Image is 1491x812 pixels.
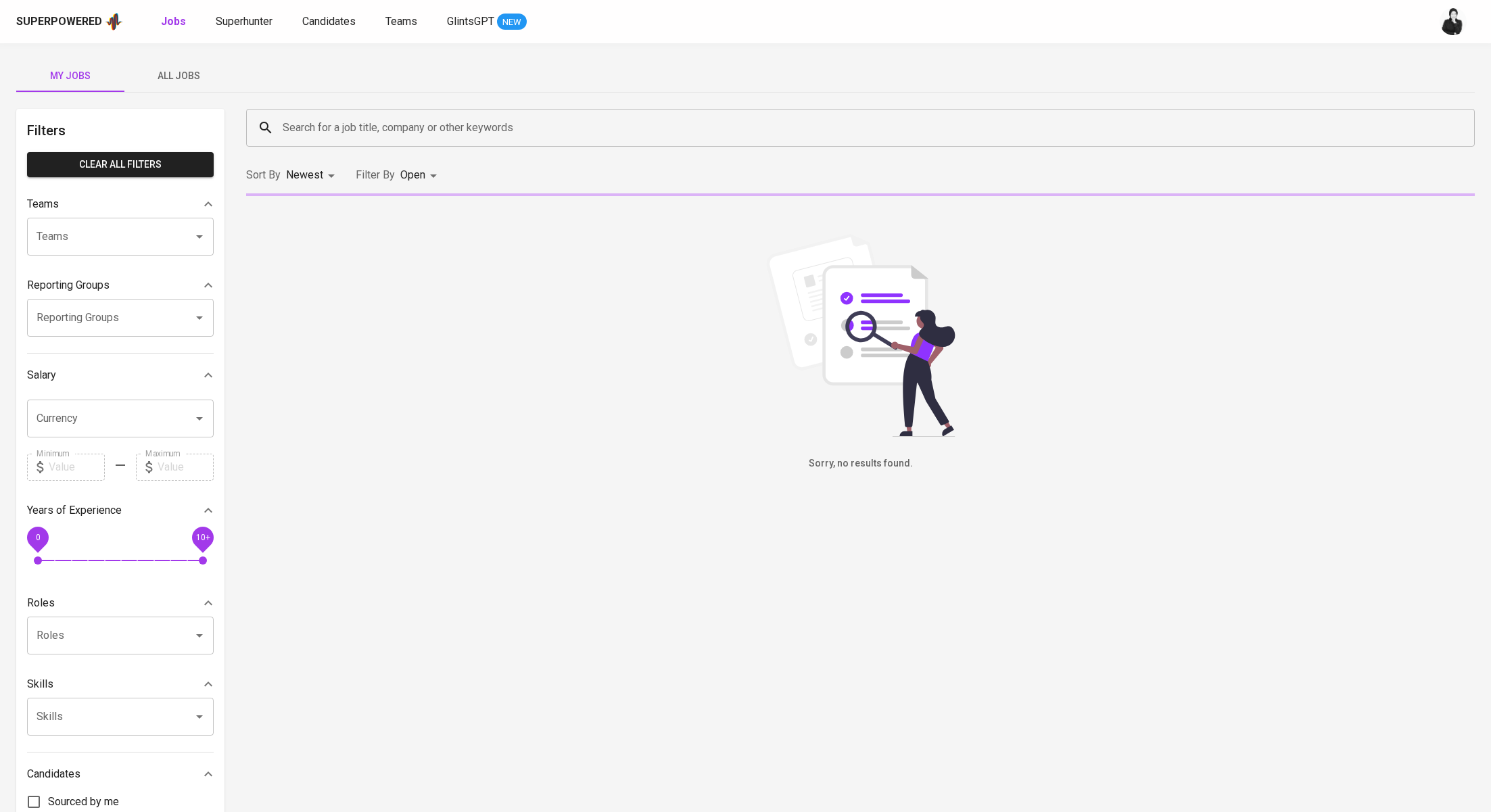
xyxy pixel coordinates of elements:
[27,595,55,611] p: Roles
[216,14,275,30] a: Superhunter
[190,409,209,428] button: Open
[27,766,80,782] p: Candidates
[759,234,962,437] img: file_searching.svg
[385,14,420,30] a: Teams
[49,454,105,481] input: Value
[447,15,494,28] span: GlintsGPT
[447,14,527,30] a: GlintsGPT NEW
[27,362,214,389] div: Salary
[190,227,209,246] button: Open
[35,532,40,542] span: 0
[16,14,102,30] div: Superpowered
[286,167,323,183] p: Newest
[190,707,209,726] button: Open
[190,626,209,645] button: Open
[385,15,417,28] span: Teams
[161,15,186,28] b: Jobs
[216,15,273,28] span: Superhunter
[38,156,203,173] span: Clear All filters
[161,14,189,30] a: Jobs
[27,502,122,519] p: Years of Experience
[48,794,119,810] span: Sourced by me
[27,590,214,617] div: Roles
[246,167,281,183] p: Sort By
[286,163,339,188] div: Newest
[400,163,442,188] div: Open
[1440,8,1467,35] img: medwi@glints.com
[27,120,214,141] h6: Filters
[497,16,527,29] span: NEW
[27,367,56,383] p: Salary
[190,308,209,327] button: Open
[195,532,210,542] span: 10+
[27,191,214,218] div: Teams
[302,14,358,30] a: Candidates
[16,11,123,32] a: Superpoweredapp logo
[27,277,110,293] p: Reporting Groups
[158,454,214,481] input: Value
[302,15,356,28] span: Candidates
[246,456,1475,471] h6: Sorry, no results found.
[27,761,214,788] div: Candidates
[27,152,214,177] button: Clear All filters
[24,68,116,85] span: My Jobs
[133,68,224,85] span: All Jobs
[27,671,214,698] div: Skills
[400,168,425,181] span: Open
[105,11,123,32] img: app logo
[27,272,214,299] div: Reporting Groups
[27,676,53,692] p: Skills
[27,497,214,524] div: Years of Experience
[356,167,395,183] p: Filter By
[27,196,59,212] p: Teams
